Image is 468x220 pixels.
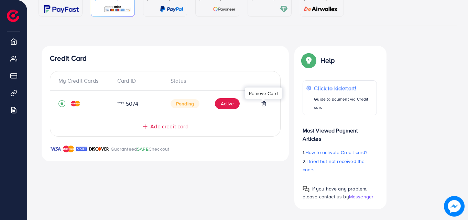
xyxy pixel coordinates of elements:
div: Card ID [112,77,165,85]
h4: Credit Card [50,54,281,63]
span: Pending [171,99,199,108]
img: card [160,5,183,13]
img: brand [76,145,87,153]
p: Help [320,56,335,65]
span: How to activate Credit card? [305,149,367,156]
img: card [213,5,236,13]
svg: record circle [58,100,65,107]
div: Remove Card [245,88,282,99]
p: Most Viewed Payment Articles [303,121,377,143]
img: credit [71,101,80,106]
p: 1. [303,148,377,157]
img: card [302,5,340,13]
img: logo [7,10,19,22]
div: Status [165,77,272,85]
span: Messenger [349,193,373,200]
img: card [44,5,79,13]
button: Active [215,98,240,109]
p: Guide to payment via Credit card [314,95,373,112]
img: brand [50,145,61,153]
div: My Credit Cards [58,77,112,85]
img: Popup guide [303,54,315,67]
span: If you have any problem, please contact us by [303,185,368,200]
img: Popup guide [303,186,309,193]
span: SAFE [137,146,149,152]
img: card [104,5,131,13]
span: Add credit card [150,123,188,130]
img: card [280,5,288,13]
span: I tried but not received the code. [303,158,365,173]
p: 2. [303,157,377,174]
p: Guaranteed Checkout [111,145,170,153]
img: image [444,196,465,217]
p: Click to kickstart! [314,84,373,92]
img: brand [63,145,74,153]
img: brand [89,145,109,153]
